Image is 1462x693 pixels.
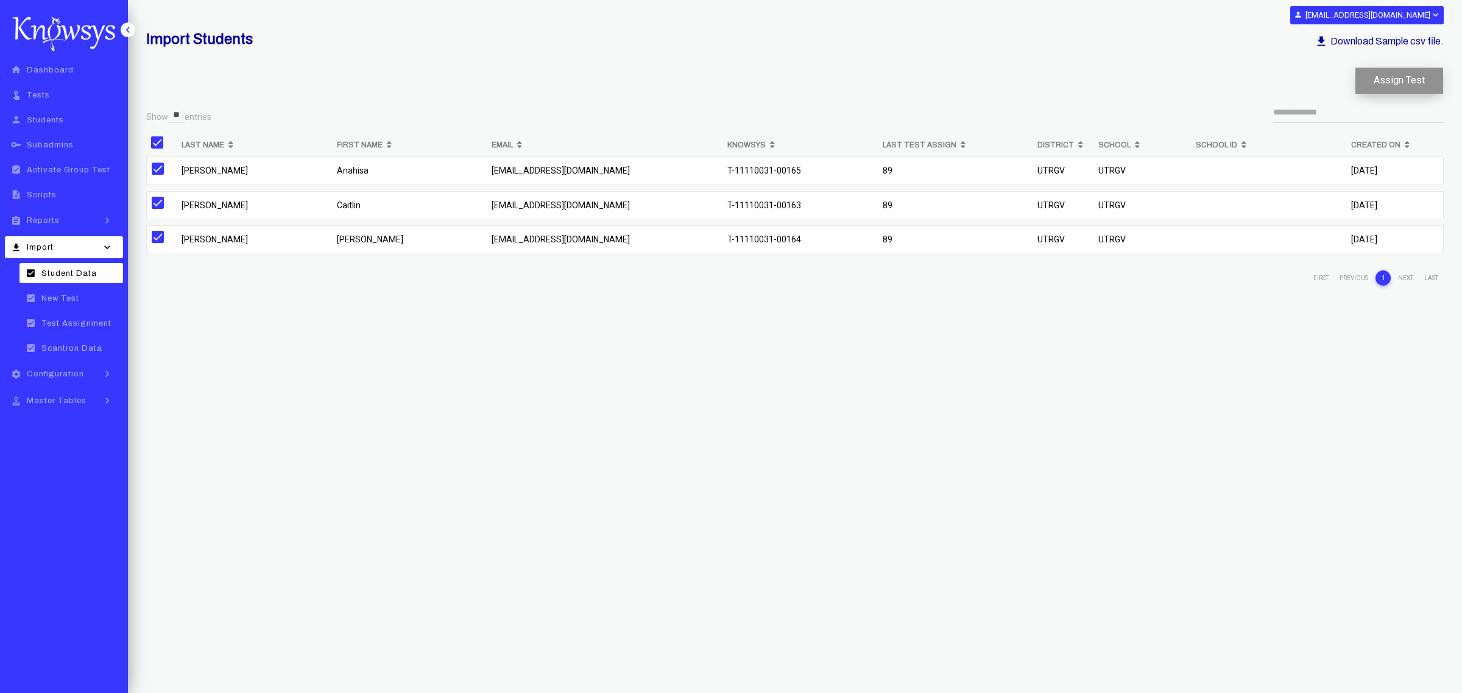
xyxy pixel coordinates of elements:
[9,189,24,200] i: description
[98,368,116,380] i: keyboard_arrow_right
[1098,163,1186,178] p: UTRGV
[41,269,97,278] span: Student Data
[27,66,74,74] span: Dashboard
[27,191,57,199] span: Scripts
[1375,270,1391,286] li: 1
[27,166,110,174] span: Activate Group Test
[1430,10,1439,20] i: expand_more
[146,111,168,124] label: Show
[1037,138,1074,152] b: District
[1037,232,1089,247] p: UTRGV
[883,232,1028,247] p: 89
[9,242,24,253] i: file_download
[1351,163,1438,178] p: [DATE]
[1315,35,1328,48] i: download
[727,232,873,247] p: T-11110031-00164
[1305,10,1430,19] b: [EMAIL_ADDRESS][DOMAIN_NAME]
[9,396,24,406] i: approval
[23,343,38,353] i: check_box
[727,138,766,152] b: Knowsys
[1196,138,1237,152] b: School ID
[9,164,24,175] i: assignment_turned_in
[883,163,1028,178] p: 89
[27,243,54,252] span: Import
[27,396,87,405] span: Master Tables
[1098,232,1186,247] p: UTRGV
[1294,10,1302,19] i: person
[41,319,111,328] span: Test Assignment
[9,139,24,150] i: key
[27,91,50,99] span: Tests
[883,138,956,152] b: Last Test Assign
[883,198,1028,213] p: 89
[9,114,24,125] i: person
[492,232,718,247] p: [EMAIL_ADDRESS][DOMAIN_NAME]
[122,24,134,36] i: keyboard_arrow_left
[182,163,327,178] p: [PERSON_NAME]
[98,241,116,253] i: keyboard_arrow_down
[98,214,116,227] i: keyboard_arrow_right
[337,163,482,178] p: Anahisa
[27,116,64,124] span: Students
[1355,68,1443,94] button: Assign Test
[1037,198,1089,213] p: UTRGV
[492,163,718,178] p: [EMAIL_ADDRESS][DOMAIN_NAME]
[185,111,211,124] label: entries
[1351,138,1400,152] b: Created On
[23,268,38,278] i: check_box
[337,198,482,213] p: Caitlin
[492,138,513,152] b: Email
[1098,138,1131,152] b: School
[41,344,102,353] span: Scantron Data
[337,138,383,152] b: First Name
[23,293,38,303] i: check_box
[1312,31,1444,52] div: Download Sample csv file.
[492,198,718,213] p: [EMAIL_ADDRESS][DOMAIN_NAME]
[27,141,74,149] span: Subadmins
[146,30,253,47] h2: Import Students
[182,198,327,213] p: [PERSON_NAME]
[9,90,24,100] i: touch_app
[337,232,482,247] p: [PERSON_NAME]
[1098,198,1186,213] p: UTRGV
[182,232,327,247] p: [PERSON_NAME]
[23,318,38,328] i: check_box
[1351,198,1438,213] p: [DATE]
[182,138,224,152] b: Last Name
[727,198,873,213] p: T-11110031-00163
[98,395,116,407] i: keyboard_arrow_right
[41,294,79,303] span: New Test
[9,65,24,75] i: home
[9,369,24,379] i: settings
[727,163,873,178] p: T-11110031-00165
[27,370,84,378] span: Configuration
[1037,163,1089,178] p: UTRGV
[1351,232,1438,247] p: [DATE]
[27,216,60,225] span: Reports
[9,216,24,226] i: assignment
